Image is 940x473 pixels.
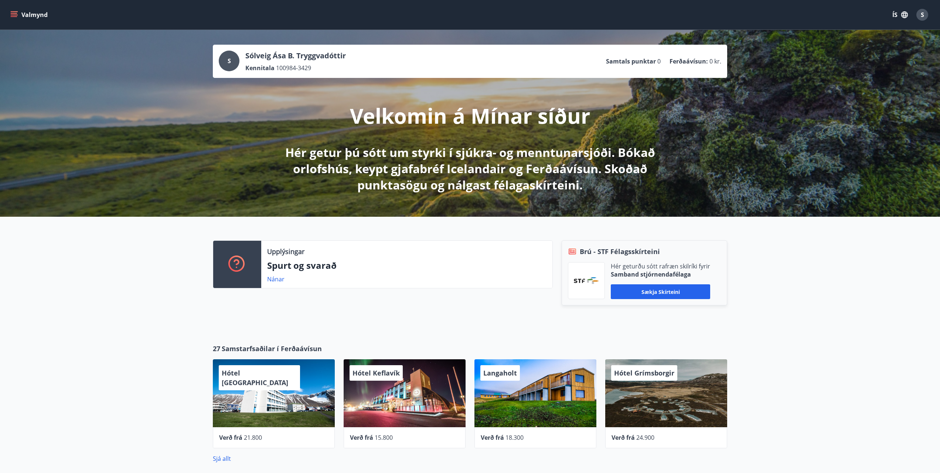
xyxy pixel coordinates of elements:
p: Sólveig Ása B. Tryggvadóttir [245,51,346,61]
button: menu [9,8,51,21]
p: Samband stjórnendafélaga [611,270,710,278]
span: Samstarfsaðilar í Ferðaávísun [222,344,322,353]
span: 100984-3429 [276,64,311,72]
img: vjCaq2fThgY3EUYqSgpjEiBg6WP39ov69hlhuPVN.png [574,277,599,284]
a: Nánar [267,275,285,283]
p: Hér getur þú sótt um styrki í sjúkra- og menntunarsjóði. Bókað orlofshús, keypt gjafabréf Iceland... [275,144,665,193]
span: 27 [213,344,220,353]
p: Spurt og svarað [267,259,546,272]
p: Ferðaávísun : [670,57,708,65]
p: Samtals punktar [606,57,656,65]
span: 0 kr. [709,57,721,65]
p: Kennitala [245,64,275,72]
a: Sjá allt [213,455,231,463]
span: Hótel Keflavík [352,369,400,377]
span: Verð frá [612,433,635,442]
span: 21.800 [244,433,262,442]
button: Sækja skírteini [611,284,710,299]
span: 0 [657,57,661,65]
span: Hótel [GEOGRAPHIC_DATA] [222,369,288,387]
span: Verð frá [481,433,504,442]
span: Verð frá [219,433,242,442]
span: S [921,11,924,19]
span: Verð frá [350,433,373,442]
span: Brú - STF Félagsskírteini [580,247,660,256]
span: S [228,57,231,65]
button: S [913,6,931,24]
span: 24.900 [636,433,654,442]
p: Velkomin á Mínar síður [350,102,590,130]
button: ÍS [888,8,912,21]
span: 18.300 [505,433,524,442]
span: Langaholt [483,369,517,377]
span: 15.800 [375,433,393,442]
p: Upplýsingar [267,247,304,256]
span: Hótel Grímsborgir [614,369,674,377]
p: Hér geturðu sótt rafræn skilríki fyrir [611,262,710,270]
